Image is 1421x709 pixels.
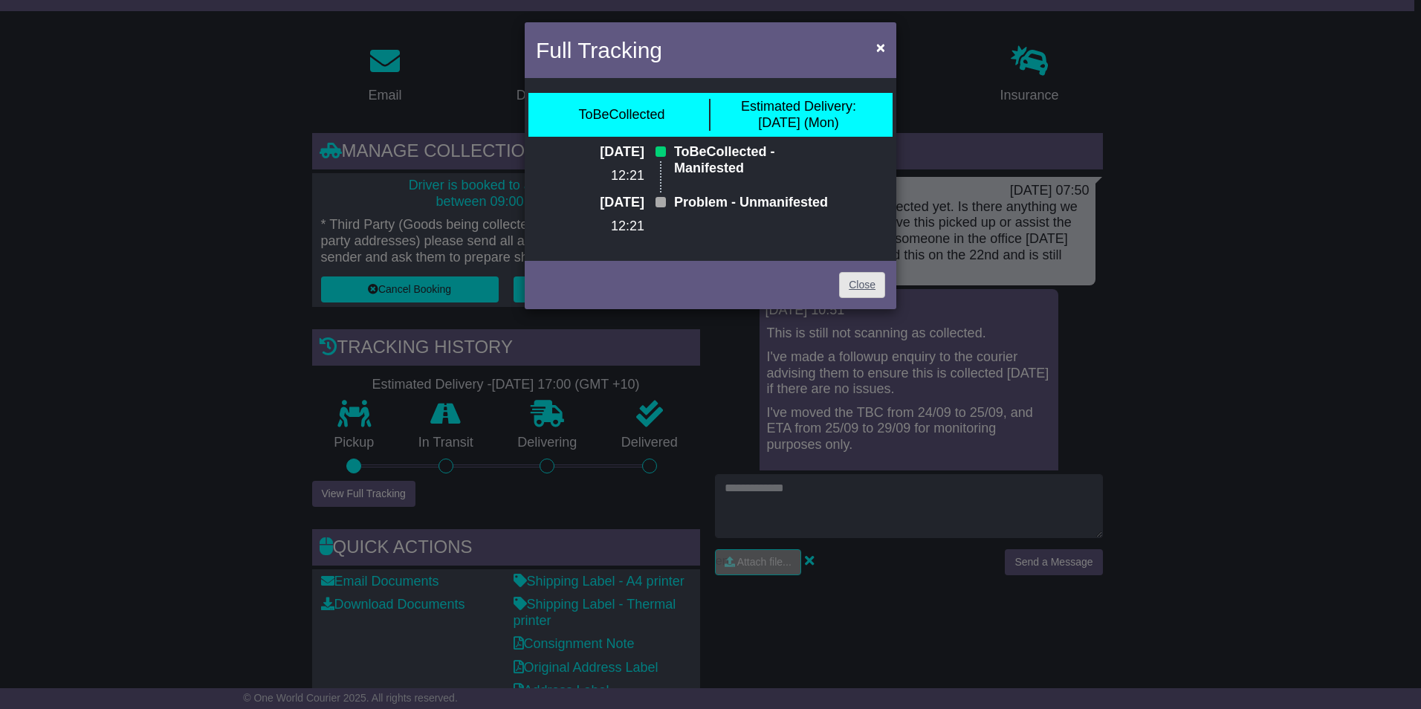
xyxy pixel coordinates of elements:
p: ToBeCollected - Manifested [674,144,835,176]
button: Close [869,32,893,62]
p: 12:21 [586,168,644,184]
p: 12:21 [586,218,644,235]
span: Estimated Delivery: [741,99,856,114]
p: [DATE] [586,195,644,211]
div: ToBeCollected [578,107,664,123]
div: [DATE] (Mon) [741,99,856,131]
a: Close [839,272,885,298]
h4: Full Tracking [536,33,662,67]
p: Problem - Unmanifested [674,195,835,211]
p: [DATE] [586,144,644,161]
span: × [876,39,885,56]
